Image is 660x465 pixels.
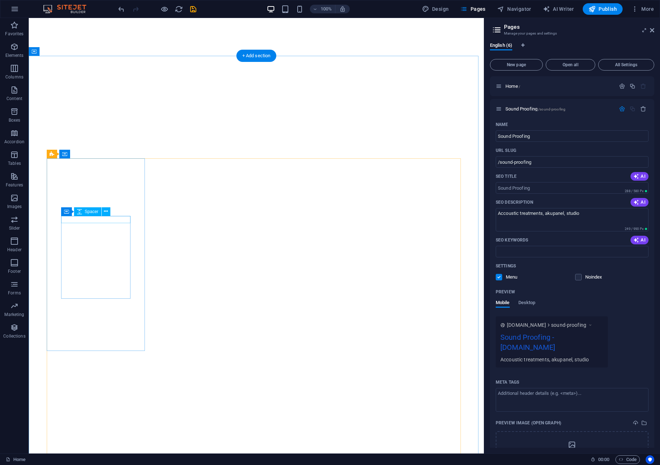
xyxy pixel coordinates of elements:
[7,204,22,209] p: Images
[496,199,533,205] label: The text in search results and social media
[585,274,609,280] p: Instruct search engines to exclude this page from search results.
[496,199,533,205] p: SEO Description
[633,199,646,205] span: AI
[457,3,488,15] button: Pages
[640,83,646,89] div: The startpage cannot be deleted
[625,189,643,193] span: 288 / 580 Px
[41,5,95,13] img: Editor Logo
[490,42,654,56] div: Language Tabs
[540,3,577,15] button: AI Writer
[598,59,654,71] button: All Settings
[85,209,98,214] span: Spacer
[496,298,510,308] span: Mobile
[6,96,22,101] p: Content
[6,182,23,188] p: Features
[7,247,22,253] p: Header
[631,236,648,244] button: AI
[490,41,512,51] span: English (6)
[496,289,515,295] p: Preview
[619,83,625,89] div: Settings
[321,5,332,13] h6: 100%
[633,237,646,243] span: AI
[507,321,546,329] span: [DOMAIN_NAME]
[519,85,520,89] span: /
[175,5,183,13] i: Reload page
[619,455,637,464] span: Code
[551,321,586,329] span: sound-proofing
[641,420,647,426] i: Select from the file manager or choose stock photos
[591,455,610,464] h6: Session time
[640,419,648,427] button: select-media
[505,83,520,89] span: Click to open page
[505,106,565,112] span: Click to open page
[8,290,21,296] p: Forms
[601,63,651,67] span: All Settings
[629,83,636,89] div: Duplicate
[640,106,646,112] div: Remove
[631,198,648,207] button: AI
[496,237,528,243] p: SEO Keywords
[419,3,452,15] button: Design
[496,208,648,231] textarea: The text in search results and social media The text in search results and social media
[538,107,565,111] span: /sound-proofing
[623,226,648,231] span: Calculated pixel length in search results
[496,388,648,411] textarea: Meta tags
[5,53,24,58] p: Elements
[460,5,485,13] span: Pages
[619,106,625,112] div: Settings
[490,59,543,71] button: New page
[503,107,615,111] div: Sound Proofing/sound-proofing
[3,333,25,339] p: Collections
[496,122,508,127] p: Name
[117,5,125,13] button: undo
[160,5,169,13] button: Click here to leave preview mode and continue editing
[496,263,516,269] p: Settings
[497,5,531,13] span: Navigator
[6,455,26,464] a: Click to cancel selection. Double-click to open Pages
[504,24,654,30] h2: Pages
[422,5,449,13] span: Design
[603,457,604,462] span: :
[310,5,335,13] button: 100%
[8,268,21,274] p: Footer
[496,182,648,194] input: The page title in search results and browser tabs The page title in search results and browser tabs
[504,30,640,37] h3: Manage your pages and settings
[4,312,24,317] p: Marketing
[117,5,125,13] i: Undo: Change pages (Ctrl+Z)
[419,3,452,15] div: Design (Ctrl+Alt+Y)
[174,5,183,13] button: reload
[9,117,20,123] p: Boxes
[496,300,535,313] div: Preview
[588,5,617,13] span: Publish
[339,6,346,12] i: On resize automatically adjust zoom level to fit chosen device.
[625,227,643,231] span: 249 / 990 Px
[628,3,657,15] button: More
[496,173,517,179] label: The page title in search results and browser tabs
[623,189,648,194] span: Calculated pixel length in search results
[543,5,574,13] span: AI Writer
[189,5,197,13] button: save
[546,59,595,71] button: Open all
[500,356,603,363] div: Accoustic treatments, akupanel, studio
[503,84,615,89] div: Home/
[598,455,609,464] span: 00 00
[518,298,536,308] span: Desktop
[9,225,20,231] p: Slider
[5,74,23,80] p: Columns
[615,455,640,464] button: Code
[8,161,21,166] p: Tables
[4,139,24,145] p: Accordion
[633,420,638,426] i: Upload file
[646,455,654,464] button: Usercentrics
[493,63,540,67] span: New page
[496,420,561,426] p: This image will be shown when the website is shared on social networks
[237,50,276,62] div: + Add section
[496,379,519,385] p: Enter HTML code here that will be placed inside the <head> tags of your website. Please note that...
[506,274,529,280] p: Define if you want this page to be shown in auto-generated navigation.
[631,5,654,13] span: More
[631,172,648,181] button: AI
[631,419,640,427] button: upload
[496,173,517,179] p: SEO Title
[494,3,534,15] button: Navigator
[5,31,23,37] p: Favorites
